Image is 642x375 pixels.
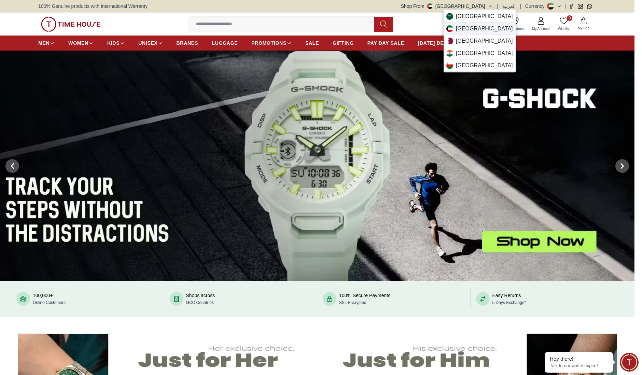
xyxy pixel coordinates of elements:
[446,62,453,69] img: Oman
[456,25,513,33] span: [GEOGRAPHIC_DATA]
[456,37,513,45] span: [GEOGRAPHIC_DATA]
[446,25,453,32] img: Kuwait
[620,353,639,372] div: Chat Widget
[550,363,608,369] p: Talk to our watch expert!
[456,61,513,70] span: [GEOGRAPHIC_DATA]
[550,356,608,362] div: Hey there!
[456,49,513,57] span: [GEOGRAPHIC_DATA]
[456,12,513,20] span: [GEOGRAPHIC_DATA]
[446,38,453,44] img: Qatar
[446,13,453,20] img: Saudi Arabia
[446,50,453,57] img: India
